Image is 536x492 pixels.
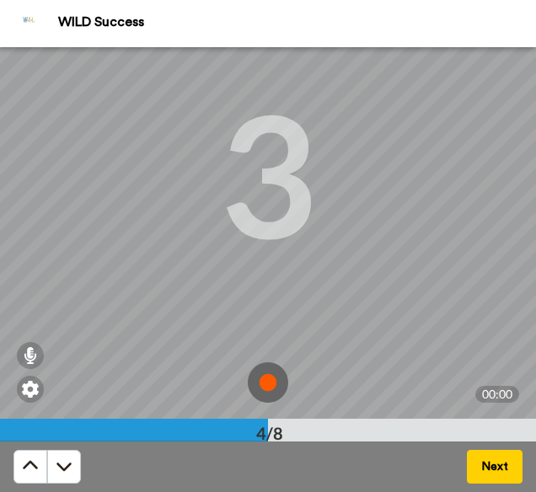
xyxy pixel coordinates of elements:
[248,362,288,403] img: ic_record_start.svg
[219,110,317,237] div: 3
[22,381,39,398] img: ic_gear.svg
[475,386,519,403] div: 00:00
[58,14,535,30] div: WILD Success
[467,450,523,484] button: Next
[229,421,310,445] div: 4/8
[9,3,50,44] img: Profile Image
